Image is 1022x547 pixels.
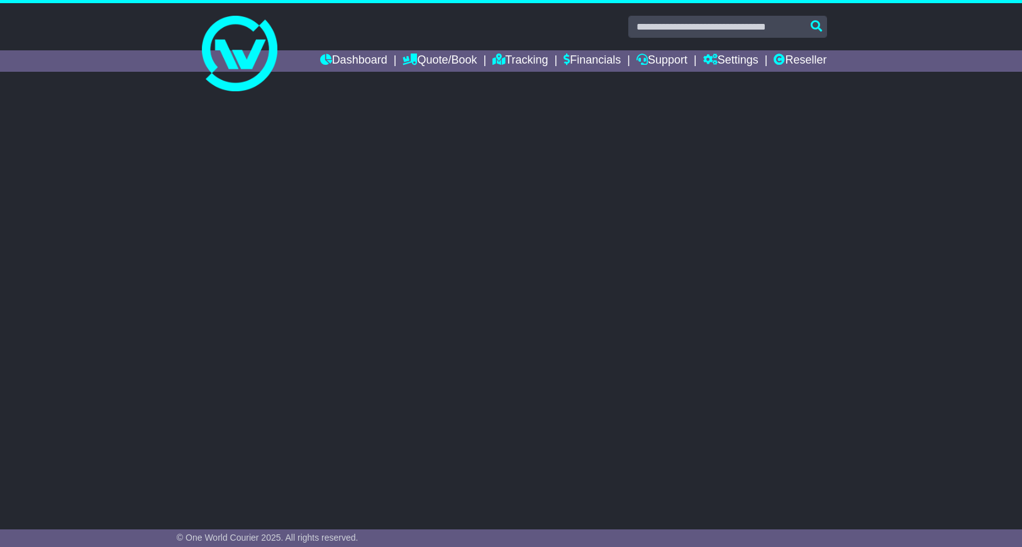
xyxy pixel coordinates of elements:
[774,50,826,72] a: Reseller
[564,50,621,72] a: Financials
[403,50,477,72] a: Quote/Book
[703,50,758,72] a: Settings
[177,533,358,543] span: © One World Courier 2025. All rights reserved.
[636,50,687,72] a: Support
[320,50,387,72] a: Dashboard
[492,50,548,72] a: Tracking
